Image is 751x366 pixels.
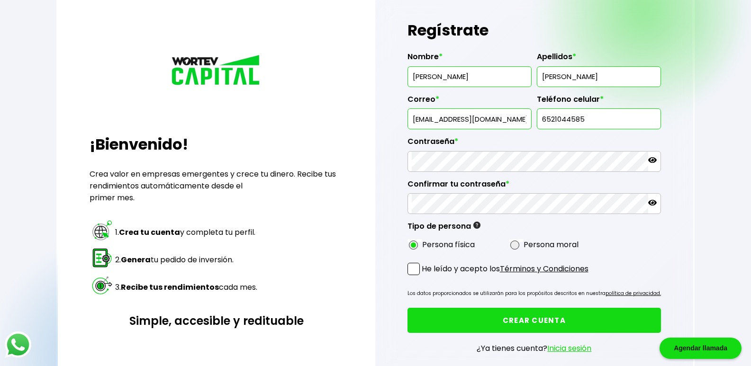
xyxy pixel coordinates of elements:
p: ¿Ya tienes cuenta? [477,342,591,354]
input: inversionista@gmail.com [412,109,527,129]
td: 2. tu pedido de inversión. [115,246,258,273]
h1: Regístrate [407,16,661,45]
p: Crea valor en empresas emergentes y crece tu dinero. Recibe tus rendimientos automáticamente desd... [90,168,344,204]
label: Correo [407,95,532,109]
a: Términos y Condiciones [500,263,588,274]
p: Los datos proporcionados se utilizarán para los propósitos descritos en nuestra [407,289,661,298]
img: paso 1 [91,219,113,241]
img: paso 2 [91,247,113,269]
td: 3. cada mes. [115,274,258,300]
button: CREAR CUENTA [407,308,661,333]
label: Contraseña [407,137,661,151]
label: Nombre [407,52,532,66]
img: paso 3 [91,274,113,296]
img: logo_wortev_capital [169,54,264,89]
label: Persona moral [524,239,579,250]
p: He leído y acepto los [422,263,588,275]
label: Confirmar tu contraseña [407,179,661,194]
h3: Simple, accesible y redituable [90,312,344,329]
strong: Recibe tus rendimientos [121,282,219,293]
img: logos_whatsapp-icon.242b2217.svg [5,331,31,358]
a: política de privacidad. [606,290,661,297]
h2: ¡Bienvenido! [90,133,344,156]
td: 1. y completa tu perfil. [115,219,258,245]
a: Inicia sesión [547,343,591,354]
label: Persona física [422,239,475,250]
label: Apellidos [537,52,661,66]
strong: Genera [121,254,151,265]
div: Agendar llamada [660,338,742,359]
input: 10 dígitos [541,109,657,129]
label: Teléfono celular [537,95,661,109]
img: gfR76cHglkPwleuBLjWdxeZVvX9Wp6JBDmjRYY8JYDQn16A2ICN00zLTgIroGa6qie5tIuWH7V3AapTKqzv+oMZsGfMUqL5JM... [473,222,480,229]
label: Tipo de persona [407,222,480,236]
strong: Crea tu cuenta [119,227,180,238]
